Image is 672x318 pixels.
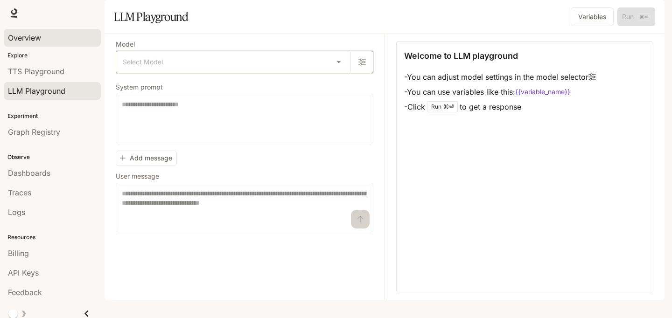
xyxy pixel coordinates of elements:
[443,104,454,110] p: ⌘⏎
[427,101,458,112] div: Run
[404,49,518,62] p: Welcome to LLM playground
[116,41,135,48] p: Model
[404,69,596,84] li: - You can adjust model settings in the model selector
[114,7,188,26] h1: LLM Playground
[116,173,159,180] p: User message
[571,7,614,26] button: Variables
[116,84,163,90] p: System prompt
[515,87,570,97] code: {{variable_name}}
[123,57,163,67] span: Select Model
[404,99,596,114] li: - Click to get a response
[404,84,596,99] li: - You can use variables like this:
[116,51,350,73] div: Select Model
[116,151,177,166] button: Add message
